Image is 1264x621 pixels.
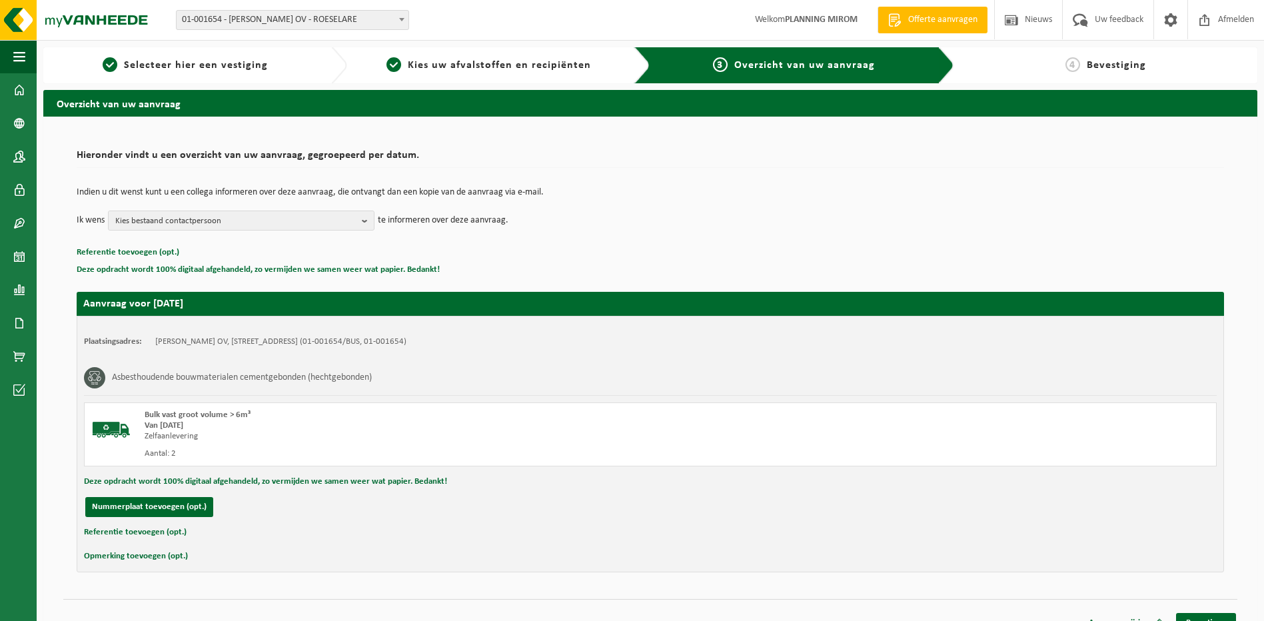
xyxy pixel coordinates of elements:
a: Offerte aanvragen [878,7,987,33]
span: Kies uw afvalstoffen en recipiënten [408,60,591,71]
td: [PERSON_NAME] OV, [STREET_ADDRESS] (01-001654/BUS, 01-001654) [155,336,406,347]
a: 2Kies uw afvalstoffen en recipiënten [354,57,624,73]
strong: Aanvraag voor [DATE] [83,299,183,309]
span: Bevestiging [1087,60,1146,71]
div: Zelfaanlevering [145,431,704,442]
button: Kies bestaand contactpersoon [108,211,374,231]
span: 01-001654 - MIROM ROESELARE OV - ROESELARE [176,10,409,30]
h2: Hieronder vindt u een overzicht van uw aanvraag, gegroepeerd per datum. [77,150,1224,168]
p: Ik wens [77,211,105,231]
strong: Van [DATE] [145,421,183,430]
span: Offerte aanvragen [905,13,981,27]
span: Selecteer hier een vestiging [124,60,268,71]
button: Opmerking toevoegen (opt.) [84,548,188,565]
a: 1Selecteer hier een vestiging [50,57,320,73]
span: 2 [386,57,401,72]
h2: Overzicht van uw aanvraag [43,90,1257,116]
strong: PLANNING MIROM [785,15,858,25]
div: Aantal: 2 [145,448,704,459]
button: Deze opdracht wordt 100% digitaal afgehandeld, zo vermijden we samen weer wat papier. Bedankt! [84,473,447,490]
span: Overzicht van uw aanvraag [734,60,875,71]
button: Referentie toevoegen (opt.) [84,524,187,541]
img: BL-SO-LV.png [91,410,131,450]
button: Nummerplaat toevoegen (opt.) [85,497,213,517]
strong: Plaatsingsadres: [84,337,142,346]
span: 01-001654 - MIROM ROESELARE OV - ROESELARE [177,11,408,29]
span: Bulk vast groot volume > 6m³ [145,410,251,419]
h3: Asbesthoudende bouwmaterialen cementgebonden (hechtgebonden) [112,367,372,388]
span: 3 [713,57,728,72]
button: Referentie toevoegen (opt.) [77,244,179,261]
span: Kies bestaand contactpersoon [115,211,356,231]
span: 4 [1065,57,1080,72]
p: te informeren over deze aanvraag. [378,211,508,231]
button: Deze opdracht wordt 100% digitaal afgehandeld, zo vermijden we samen weer wat papier. Bedankt! [77,261,440,279]
p: Indien u dit wenst kunt u een collega informeren over deze aanvraag, die ontvangt dan een kopie v... [77,188,1224,197]
span: 1 [103,57,117,72]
